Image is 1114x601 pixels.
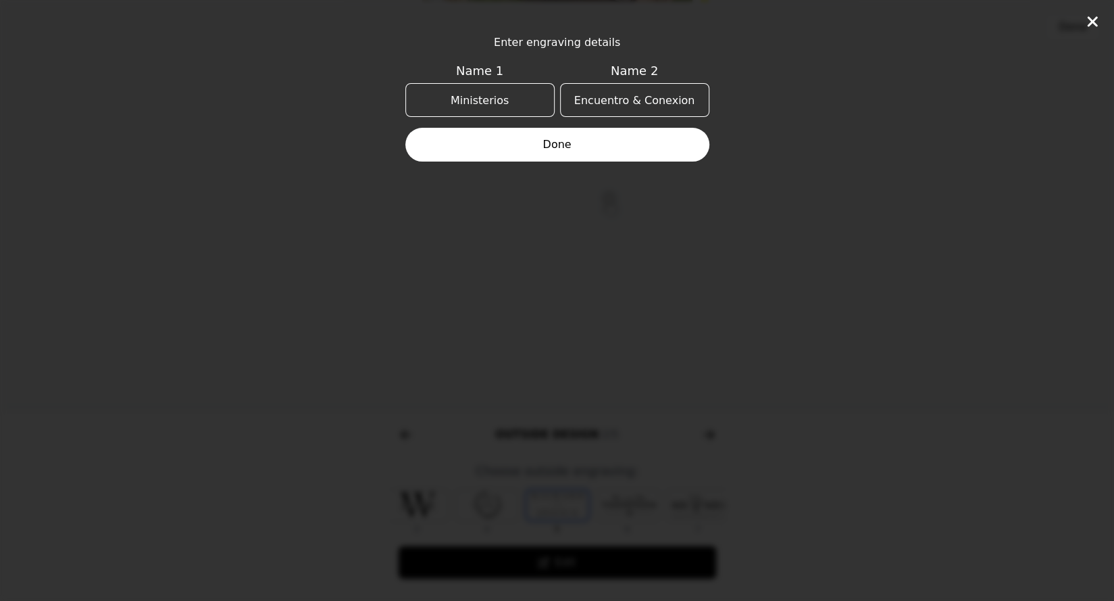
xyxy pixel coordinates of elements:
[405,83,555,117] input: Name 1
[405,34,709,51] span: Enter engraving details
[560,62,709,80] span: Name 2
[405,62,555,80] span: Name 1
[560,83,709,117] input: Name 2
[405,128,709,162] button: Done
